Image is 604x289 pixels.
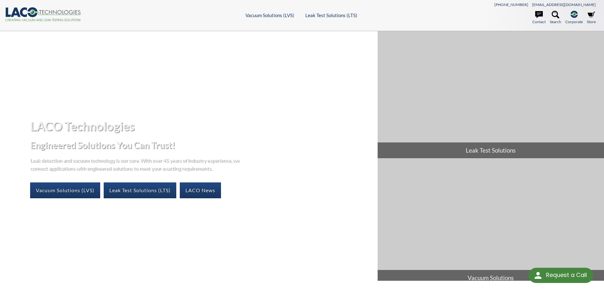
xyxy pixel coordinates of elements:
[550,11,561,25] a: Search
[30,139,372,151] h2: Engineered Solutions You Can Trust!
[587,11,596,25] a: Store
[104,182,176,198] a: Leak Test Solutions (LTS)
[532,11,546,25] a: Contact
[378,31,604,158] a: Leak Test Solutions
[532,2,596,7] a: [EMAIL_ADDRESS][DOMAIN_NAME]
[30,118,372,134] h1: LACO Technologies
[378,159,604,286] a: Vacuum Solutions
[30,156,243,172] p: Leak detection and vacuum technology is our core. With over 45 years of industry experience, we c...
[546,268,587,282] div: Request a Call
[494,2,528,7] a: [PHONE_NUMBER]
[565,19,583,25] span: Corporate
[529,268,593,283] div: Request a Call
[378,270,604,286] span: Vacuum Solutions
[30,182,100,198] a: Vacuum Solutions (LVS)
[533,270,543,280] img: round button
[245,12,294,18] a: Vacuum Solutions (LVS)
[378,142,604,158] span: Leak Test Solutions
[180,182,221,198] a: LACO News
[305,12,357,18] a: Leak Test Solutions (LTS)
